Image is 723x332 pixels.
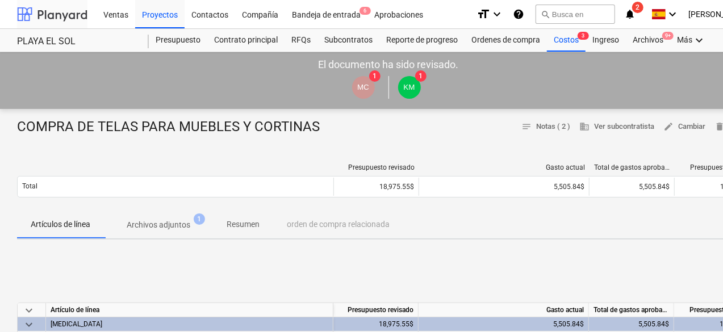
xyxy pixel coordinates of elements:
[465,29,547,52] a: Ordenes de compra
[285,29,317,52] a: RFQs
[360,7,371,15] span: 6
[547,29,586,52] div: Costos
[626,29,670,52] a: Archivos9+
[632,2,643,13] span: 2
[424,183,584,191] div: 5,505.84$
[22,318,36,331] span: keyboard_arrow_down
[423,317,584,331] div: 5,505.84$
[22,182,37,191] p: Total
[547,29,586,52] a: Costos3
[659,118,710,136] button: Cambiar
[536,5,615,24] button: Busca en
[517,118,575,136] button: Notas ( 2 )
[624,7,636,21] i: notifications
[357,83,369,91] span: MC
[589,303,674,317] div: Total de gastos aprobados
[692,33,706,47] i: keyboard_arrow_down
[127,219,190,231] p: Archivos adjuntos
[490,7,504,21] i: keyboard_arrow_down
[626,29,670,52] div: Archivos
[194,213,205,225] span: 1
[521,120,570,133] span: Notas ( 2 )
[663,121,674,132] span: edit
[149,29,207,52] a: Presupuesto
[594,163,670,171] div: Total de gastos aprobados
[586,29,626,52] a: Ingreso
[589,317,674,331] div: 5,505.84$
[51,317,328,331] div: CAPEX
[415,70,427,82] span: 1
[369,70,381,82] span: 1
[333,317,419,331] div: 18,975.55$
[589,178,674,196] div: 5,505.84$
[575,118,659,136] button: Ver subcontratista
[333,178,419,196] div: 18,975.55$
[338,163,415,171] div: Presupuesto revisado
[666,7,679,21] i: keyboard_arrow_down
[513,7,524,21] i: Base de conocimientos
[398,76,421,99] div: kristin morales
[670,29,713,52] div: Más
[578,32,589,40] span: 3
[419,303,589,317] div: Gasto actual
[207,29,285,52] a: Contrato principal
[22,304,36,317] span: keyboard_arrow_down
[46,303,333,317] div: Artículo de línea
[477,7,490,21] i: format_size
[317,29,379,52] a: Subcontratos
[663,120,705,133] span: Cambiar
[579,121,590,132] span: business
[17,118,329,136] div: COMPRA DE TELAS PARA MUEBLES Y CORTINAS
[424,163,585,171] div: Gasto actual
[319,58,459,72] p: El documento ha sido revisado.
[541,10,550,19] span: search
[521,121,532,132] span: notes
[662,32,674,40] span: 9+
[31,218,90,230] p: Artículos de línea
[379,29,465,52] a: Reporte de progreso
[333,303,419,317] div: Presupuesto revisado
[227,218,260,230] p: Resumen
[579,120,654,133] span: Ver subcontratista
[404,83,415,91] span: KM
[17,36,135,48] div: PLAYA EL SOL
[352,76,375,99] div: Mareliz Chi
